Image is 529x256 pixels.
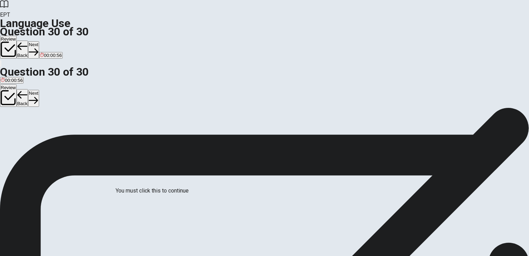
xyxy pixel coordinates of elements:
button: Back [17,41,28,59]
button: Next [28,41,39,58]
button: Back [17,89,28,107]
button: Next [28,90,39,107]
span: 00:00:56 [44,53,62,58]
div: You must click this to continue [116,187,189,195]
span: 00:00:56 [5,78,23,83]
